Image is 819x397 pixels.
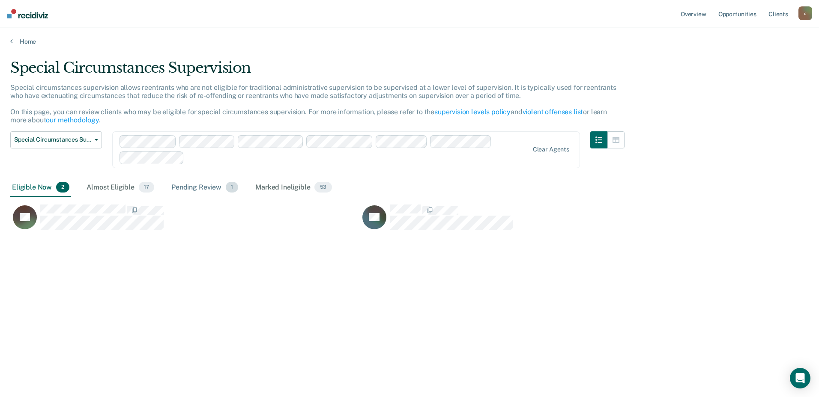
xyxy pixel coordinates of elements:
span: 1 [226,182,238,193]
a: supervision levels policy [434,108,511,116]
a: Home [10,38,809,45]
div: Almost Eligible17 [85,178,156,197]
div: Pending Review1 [170,178,240,197]
button: Special Circumstances Supervision [10,131,102,148]
a: violent offenses list [523,108,583,116]
img: Recidiviz [7,9,48,18]
span: Special Circumstances Supervision [14,136,91,143]
span: 53 [314,182,332,193]
div: Open Intercom Messenger [790,368,810,388]
span: 17 [139,182,154,193]
div: Eligible Now2 [10,178,71,197]
p: Special circumstances supervision allows reentrants who are not eligible for traditional administ... [10,83,616,124]
div: Clear agents [533,146,569,153]
div: Special Circumstances Supervision [10,59,625,83]
button: e [798,6,812,20]
div: CaseloadOpportunityCell-640HB [10,204,360,238]
a: our methodology [46,116,99,124]
div: CaseloadOpportunityCell-002HY [360,204,709,238]
div: Marked Ineligible53 [254,178,333,197]
span: 2 [56,182,69,193]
